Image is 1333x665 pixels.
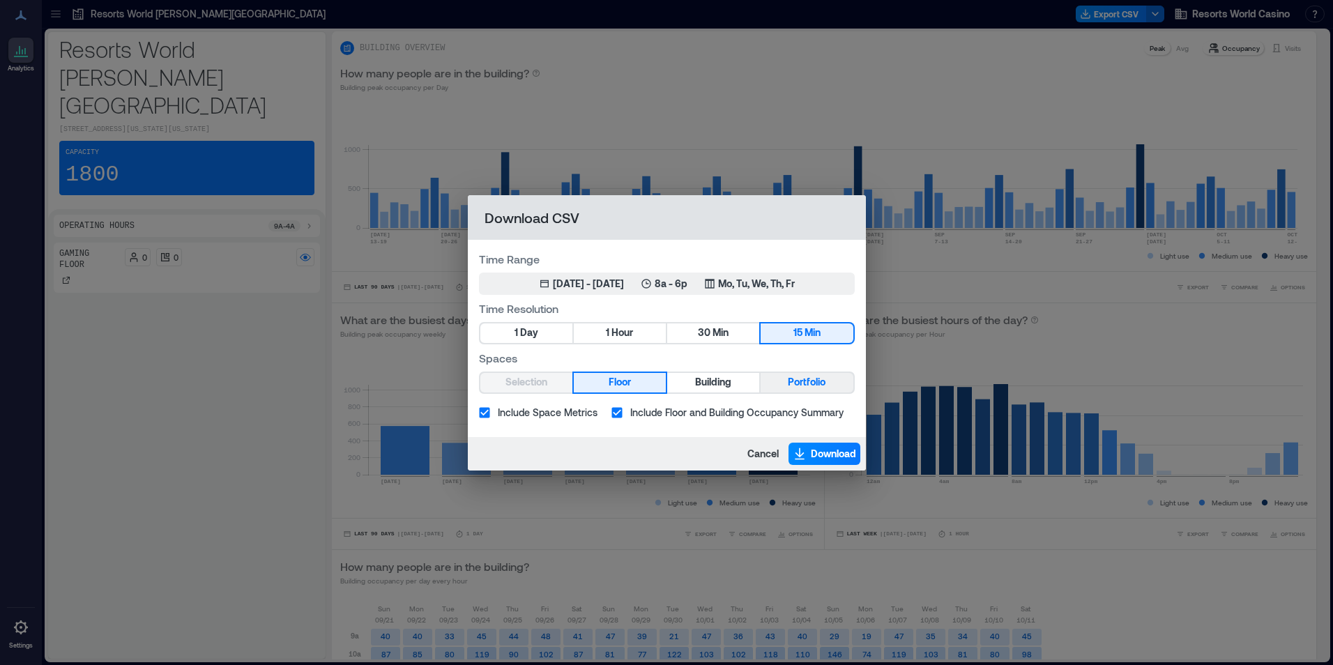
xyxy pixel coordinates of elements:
[793,324,802,342] span: 15
[606,324,609,342] span: 1
[667,323,759,343] button: 30 Min
[695,374,731,391] span: Building
[713,324,729,342] span: Min
[655,277,687,291] p: 8a - 6p
[479,273,855,295] button: [DATE] - [DATE]8a - 6pMo, Tu, We, Th, Fr
[718,277,795,291] p: Mo, Tu, We, Th, Fr
[520,324,538,342] span: Day
[553,277,624,291] div: [DATE] - [DATE]
[667,373,759,392] button: Building
[789,443,860,465] button: Download
[480,323,572,343] button: 1 Day
[698,324,710,342] span: 30
[609,374,631,391] span: Floor
[515,324,518,342] span: 1
[811,447,856,461] span: Download
[761,323,853,343] button: 15 Min
[574,323,666,343] button: 1 Hour
[468,195,866,240] h2: Download CSV
[611,324,633,342] span: Hour
[747,447,779,461] span: Cancel
[574,373,666,392] button: Floor
[761,373,853,392] button: Portfolio
[479,350,855,366] label: Spaces
[630,405,844,420] span: Include Floor and Building Occupancy Summary
[498,405,597,420] span: Include Space Metrics
[479,251,855,267] label: Time Range
[788,374,825,391] span: Portfolio
[805,324,821,342] span: Min
[479,300,855,316] label: Time Resolution
[743,443,783,465] button: Cancel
